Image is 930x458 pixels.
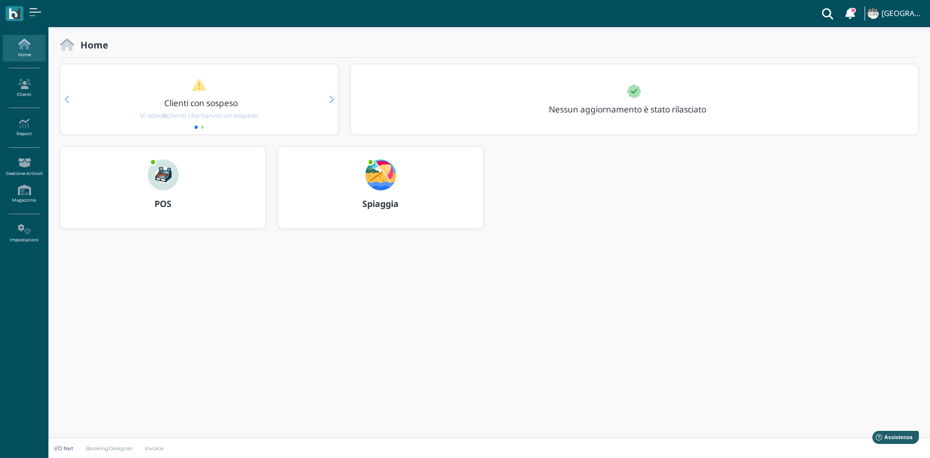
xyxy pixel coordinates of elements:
div: 1 / 1 [351,64,918,134]
a: ... Spiaggia [278,146,483,240]
iframe: Help widget launcher [861,428,922,450]
a: Home [3,35,45,62]
h3: Clienti con sospeso [81,98,321,108]
a: Magazzino [3,181,45,207]
img: ... [148,159,179,190]
span: Assistenza [29,8,64,15]
a: Gestione Articoli [3,154,45,180]
span: Vi sono clienti che hanno un sospeso [140,111,258,120]
a: Report [3,114,45,141]
a: Clienti [3,75,45,101]
a: ... [GEOGRAPHIC_DATA] [866,2,924,25]
h4: [GEOGRAPHIC_DATA] [882,10,924,18]
a: Clienti con sospeso Vi sono6clienti che hanno un sospeso [79,79,319,120]
h3: Nessun aggiornamento è stato rilasciato [543,105,728,114]
div: Next slide [329,96,334,103]
b: Spiaggia [362,198,399,209]
img: logo [9,8,20,19]
b: POS [155,198,171,209]
img: ... [868,8,878,19]
div: 1 / 2 [61,64,338,134]
div: Previous slide [64,96,69,103]
h2: Home [74,40,108,50]
a: ... POS [60,146,266,240]
img: ... [365,159,396,190]
b: 6 [163,112,167,119]
a: Impostazioni [3,220,45,247]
